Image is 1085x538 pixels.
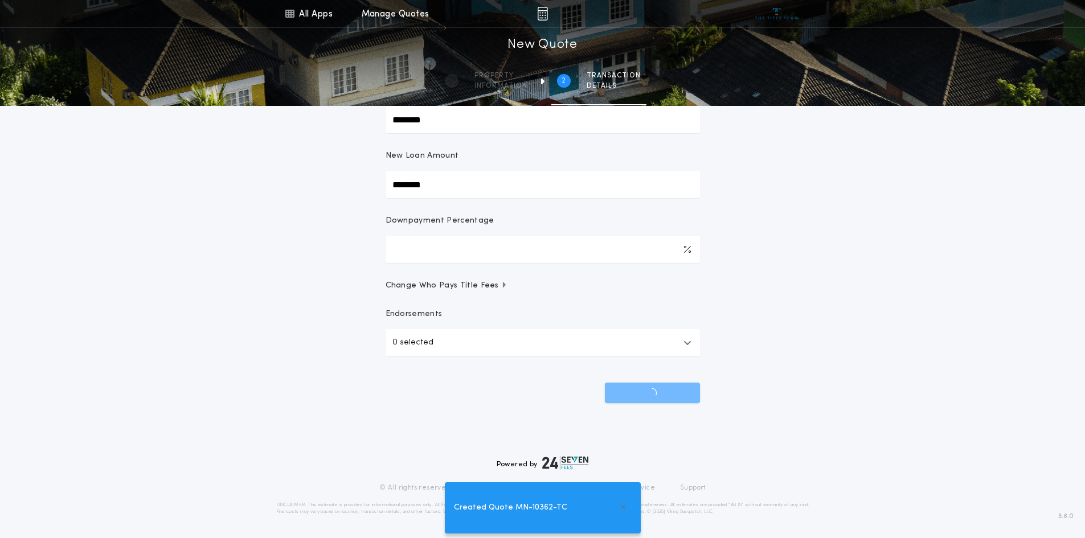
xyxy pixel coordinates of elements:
input: New Loan Amount [386,171,700,198]
button: 0 selected [386,329,700,356]
span: Change Who Pays Title Fees [386,280,508,291]
h1: New Quote [507,36,577,54]
p: Endorsements [386,309,700,320]
img: img [537,7,548,20]
span: information [474,81,527,91]
input: Sale Price [386,106,700,133]
h2: 2 [562,76,566,85]
span: Transaction [587,71,641,80]
p: Downpayment Percentage [386,215,494,227]
p: 0 selected [392,336,433,350]
span: details [587,81,641,91]
input: Downpayment Percentage [386,236,700,263]
img: vs-icon [755,8,798,19]
div: Powered by [497,456,589,470]
span: Created Quote MN-10362-TC [454,502,567,514]
p: New Loan Amount [386,150,459,162]
img: logo [542,456,589,470]
span: Property [474,71,527,80]
button: Change Who Pays Title Fees [386,280,700,291]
